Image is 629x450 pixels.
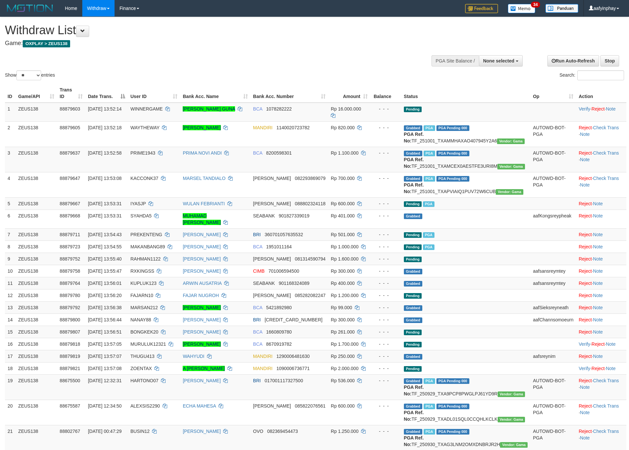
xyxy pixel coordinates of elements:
td: · [576,240,626,253]
span: 88879818 [60,341,80,347]
span: Rp 401.000 [331,213,354,218]
a: Stop [600,55,619,66]
a: Note [593,305,603,310]
span: Copy 8200598301 to clipboard [266,150,292,156]
span: [DATE] 13:56:01 [88,281,121,286]
a: Note [593,201,603,206]
td: 4 [5,172,15,197]
span: BCA [253,329,262,335]
th: Status [401,84,530,103]
a: MUHAMAD [PERSON_NAME] [183,213,221,225]
span: [PERSON_NAME] [253,176,291,181]
span: Marked by aafsolysreylen [424,125,435,131]
span: Rp 700.000 [331,176,354,181]
th: Game/API: activate to sort column ascending [15,84,57,103]
div: - - - [373,106,399,112]
a: Reject [579,176,592,181]
td: · [576,228,626,240]
a: Check Trans [593,378,619,383]
span: MURULUK12321 [130,341,166,347]
div: - - - [373,256,399,262]
span: BCA [253,305,262,310]
span: MANDIRI [253,125,273,130]
span: [DATE] 13:53:31 [88,201,121,206]
a: Reject [579,281,592,286]
td: · · [576,103,626,122]
span: Rp 400.000 [331,281,354,286]
span: 34 [531,2,540,8]
a: [PERSON_NAME] [183,341,221,347]
a: Reject [579,150,592,156]
img: panduan.png [545,4,578,13]
span: 88879667 [60,201,80,206]
a: Verify [579,341,590,347]
span: Copy 088802324118 to clipboard [295,201,326,206]
a: Note [606,366,616,371]
td: · · [576,172,626,197]
td: 13 [5,301,15,313]
span: BONGKEK20 [130,329,158,335]
a: Reject [579,256,592,262]
a: Note [593,256,603,262]
span: Copy 1660809780 to clipboard [266,329,292,335]
span: Copy 082293869079 to clipboard [295,176,326,181]
td: 1 [5,103,15,122]
div: - - - [373,268,399,274]
span: Rp 501.000 [331,232,354,237]
td: ZEUS138 [15,277,57,289]
a: Reject [579,378,592,383]
td: ZEUS138 [15,121,57,147]
span: Copy 5421892980 to clipboard [266,305,292,310]
span: PRIME1943 [130,150,155,156]
span: 88879603 [60,106,80,112]
select: Showentries [16,70,41,80]
span: Rp 16.000.000 [331,106,361,112]
a: Reject [579,403,592,409]
span: 88879647 [60,176,80,181]
td: · [576,210,626,228]
span: Grabbed [404,213,422,219]
span: [DATE] 13:55:40 [88,256,121,262]
span: [DATE] 13:57:05 [88,341,121,347]
td: · [576,313,626,326]
a: [PERSON_NAME] [183,378,221,383]
a: Note [580,385,590,390]
a: Reject [591,341,605,347]
span: KACCONK37 [130,176,158,181]
span: Copy 901168324089 to clipboard [279,281,309,286]
span: [DATE] 13:53:08 [88,176,121,181]
a: Reject [579,429,592,434]
span: BRI [253,232,261,237]
td: ZEUS138 [15,289,57,301]
th: User ID: activate to sort column ascending [128,84,180,103]
span: Vendor URL: https://trx31.1velocity.biz [496,189,523,195]
span: Copy 360701057635532 to clipboard [265,232,303,237]
span: Grabbed [404,151,422,156]
td: 10 [5,265,15,277]
span: 88879668 [60,213,80,218]
a: Note [580,132,590,137]
a: Reject [579,293,592,298]
span: [DATE] 13:54:43 [88,232,121,237]
span: Copy 347901026751538 to clipboard [265,317,323,322]
a: Note [580,182,590,187]
td: TF_251001_TXAMMHAXAO407945Y2A6 [401,121,530,147]
span: MARSAN212 [130,305,158,310]
td: · [576,289,626,301]
a: Reject [579,317,592,322]
a: Verify [579,106,590,112]
div: - - - [373,341,399,347]
img: MOTION_logo.png [5,3,55,13]
a: Note [593,329,603,335]
td: aafsansreymtey [530,265,576,277]
span: Rp 1.600.000 [331,256,358,262]
span: Grabbed [404,281,422,287]
span: KUPLUK123 [130,281,156,286]
a: Reject [591,366,605,371]
div: - - - [373,280,399,287]
th: Trans ID: activate to sort column ascending [57,84,85,103]
span: [DATE] 13:56:51 [88,329,121,335]
span: Grabbed [404,317,422,323]
span: 88879711 [60,232,80,237]
td: ZEUS138 [15,253,57,265]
